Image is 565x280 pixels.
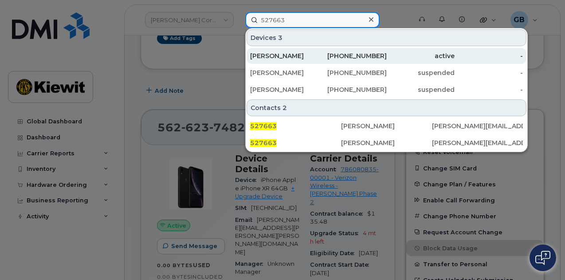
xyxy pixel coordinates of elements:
div: [PERSON_NAME] [250,85,318,94]
div: Contacts [247,99,526,116]
div: [PERSON_NAME] [341,122,432,130]
div: active [387,51,455,60]
div: - [455,85,523,94]
img: Open chat [535,251,550,265]
div: [PHONE_NUMBER] [318,68,387,77]
span: 2 [282,103,287,112]
div: [PHONE_NUMBER] [318,51,387,60]
div: Devices [247,29,526,46]
span: 527663 [250,122,277,130]
div: suspended [387,85,455,94]
a: 527663[PERSON_NAME][PERSON_NAME][EMAIL_ADDRESS][PERSON_NAME][PERSON_NAME][DOMAIN_NAME] [247,118,526,134]
div: [PERSON_NAME][EMAIL_ADDRESS][PERSON_NAME][PERSON_NAME][DOMAIN_NAME] [432,138,523,147]
div: [PERSON_NAME] [341,138,432,147]
input: Find something... [245,12,380,28]
a: 527663[PERSON_NAME][PERSON_NAME][EMAIL_ADDRESS][PERSON_NAME][PERSON_NAME][DOMAIN_NAME] [247,135,526,151]
div: [PHONE_NUMBER] [318,85,387,94]
span: 3 [278,33,282,42]
a: [PERSON_NAME][PHONE_NUMBER]active- [247,48,526,64]
div: [PERSON_NAME][EMAIL_ADDRESS][PERSON_NAME][PERSON_NAME][DOMAIN_NAME] [432,122,523,130]
div: [PERSON_NAME] [250,68,318,77]
div: suspended [387,68,455,77]
span: 527663 [250,139,277,147]
div: - [455,51,523,60]
div: [PERSON_NAME] [250,51,318,60]
a: [PERSON_NAME][PHONE_NUMBER]suspended- [247,65,526,81]
a: [PERSON_NAME][PHONE_NUMBER]suspended- [247,82,526,98]
div: - [455,68,523,77]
